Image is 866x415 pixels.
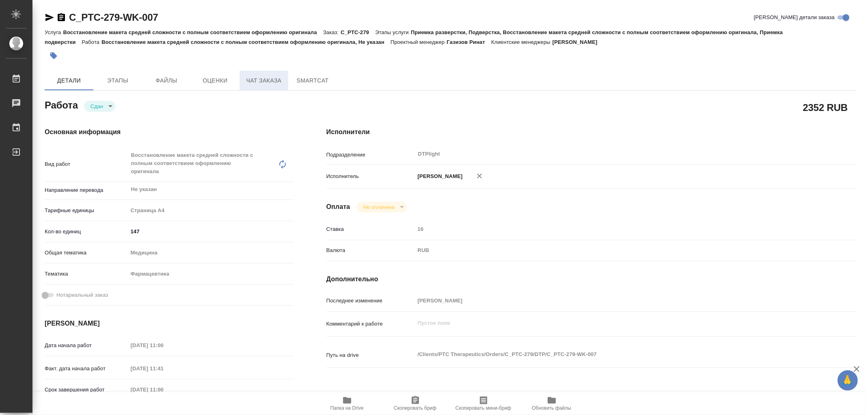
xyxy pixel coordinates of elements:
p: Работа [82,39,102,45]
input: Пустое поле [415,223,813,235]
p: Услуга [45,29,63,35]
p: Вид работ [45,160,128,168]
button: Папка на Drive [313,392,381,415]
input: ✎ Введи что-нибудь [128,226,294,237]
p: Тарифные единицы [45,206,128,215]
p: Общая тематика [45,249,128,257]
p: Восстановление макета средней сложности с полным соответствием оформлению оригинала, Не указан [102,39,391,45]
span: Этапы [98,76,137,86]
span: Оценки [196,76,235,86]
input: Пустое поле [128,363,199,374]
h4: Дополнительно [326,274,857,284]
span: Чат заказа [244,76,283,86]
p: [PERSON_NAME] [553,39,604,45]
div: Фармацевтика [128,267,294,281]
button: Сдан [88,103,106,110]
h2: Работа [45,97,78,112]
h4: Оплата [326,202,350,212]
h4: [PERSON_NAME] [45,319,294,328]
input: Пустое поле [415,295,813,306]
p: Тематика [45,270,128,278]
p: Клиентские менеджеры [491,39,553,45]
a: C_PTC-279-WK-007 [69,12,158,23]
p: C_PTC-279 [341,29,375,35]
p: Ставка [326,225,415,233]
input: Пустое поле [128,339,199,351]
span: Обновить файлы [532,405,571,411]
span: Нотариальный заказ [56,291,108,299]
h4: Исполнители [326,127,857,137]
button: Обновить файлы [518,392,586,415]
div: Сдан [356,202,406,213]
span: Скопировать мини-бриф [456,405,511,411]
h2: 2352 RUB [803,100,848,114]
div: Медицина [128,246,294,260]
span: Файлы [147,76,186,86]
span: Детали [50,76,89,86]
p: Приемка разверстки, Подверстка, Восстановление макета средней сложности с полным соответствием оф... [45,29,783,45]
p: Путь на drive [326,351,415,359]
span: Папка на Drive [330,405,364,411]
input: Пустое поле [128,384,199,395]
span: [PERSON_NAME] детали заказа [754,13,835,22]
h4: Основная информация [45,127,294,137]
button: Удалить исполнителя [471,167,488,185]
p: Факт. дата начала работ [45,365,128,373]
p: Подразделение [326,151,415,159]
p: Газизов Ринат [447,39,491,45]
p: Последнее изменение [326,297,415,305]
button: Скопировать бриф [381,392,449,415]
div: Сдан [84,101,115,112]
button: Не оплачена [361,204,397,211]
button: Добавить тэг [45,47,63,65]
button: 🙏 [838,370,858,391]
button: Скопировать ссылку для ЯМессенджера [45,13,54,22]
span: SmartCat [293,76,332,86]
p: [PERSON_NAME] [415,172,463,180]
p: Срок завершения работ [45,386,128,394]
p: Этапы услуги [375,29,411,35]
p: Кол-во единиц [45,228,128,236]
p: Исполнитель [326,172,415,180]
p: Валюта [326,246,415,254]
textarea: /Clients/PTC Therapeutics/Orders/C_PTC-279/DTP/C_PTC-279-WK-007 [415,348,813,361]
p: Проектный менеджер [391,39,447,45]
p: Комментарий к работе [326,320,415,328]
button: Скопировать мини-бриф [449,392,518,415]
p: Дата начала работ [45,341,128,350]
span: Скопировать бриф [394,405,436,411]
div: Страница А4 [128,204,294,217]
p: Направление перевода [45,186,128,194]
p: Восстановление макета средней сложности с полным соответствием оформлению оригинала [63,29,323,35]
p: Заказ: [323,29,341,35]
div: RUB [415,243,813,257]
button: Скопировать ссылку [56,13,66,22]
span: 🙏 [841,372,855,389]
